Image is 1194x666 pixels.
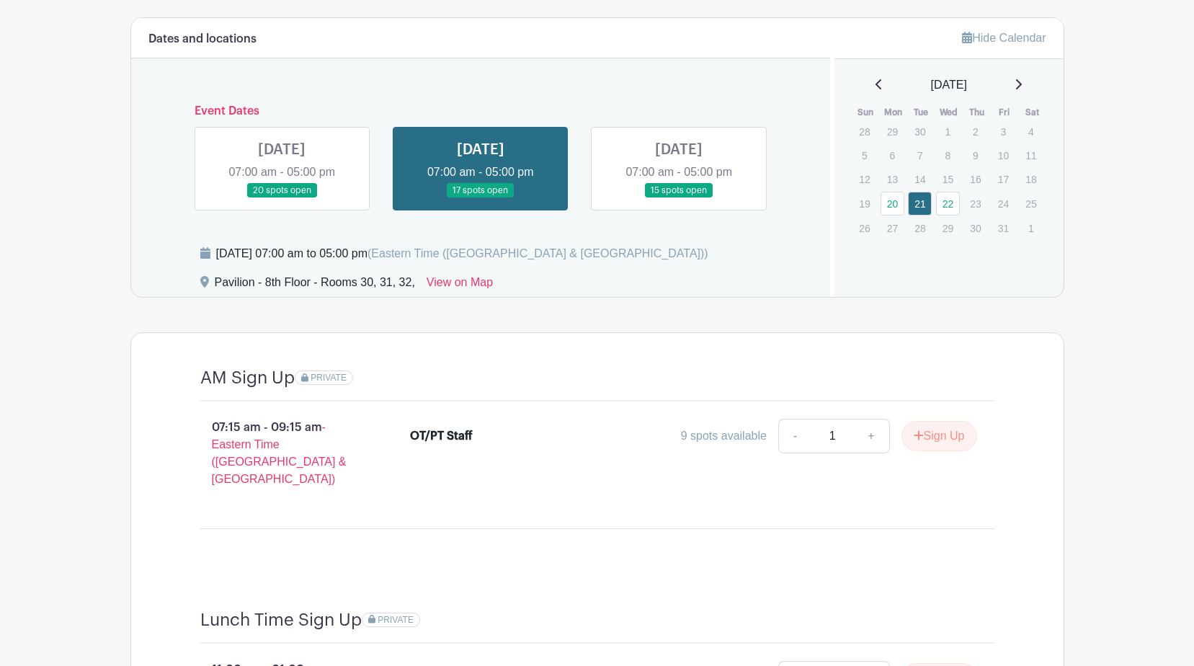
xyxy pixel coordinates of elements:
div: Pavilion - 8th Floor - Rooms 30, 31, 32, [215,274,415,297]
p: 19 [852,192,876,215]
p: 28 [908,217,932,239]
span: [DATE] [931,76,967,94]
p: 4 [1019,120,1043,143]
p: 2 [963,120,987,143]
a: View on Map [427,274,493,297]
div: OT/PT Staff [410,427,473,445]
th: Wed [935,105,963,120]
span: - Eastern Time ([GEOGRAPHIC_DATA] & [GEOGRAPHIC_DATA]) [212,421,347,485]
p: 13 [881,168,904,190]
p: 23 [963,192,987,215]
p: 3 [992,120,1015,143]
p: 07:15 am - 09:15 am [177,413,388,494]
a: 21 [908,192,932,216]
p: 5 [852,144,876,166]
th: Mon [880,105,908,120]
h4: Lunch Time Sign Up [200,610,362,631]
th: Sat [1018,105,1046,120]
a: + [853,419,889,453]
p: 25 [1019,192,1043,215]
p: 26 [852,217,876,239]
p: 11 [1019,144,1043,166]
a: 20 [881,192,904,216]
th: Fri [991,105,1019,120]
a: 22 [936,192,960,216]
p: 30 [963,217,987,239]
p: 29 [936,217,960,239]
p: 1 [1019,217,1043,239]
th: Thu [963,105,991,120]
a: Hide Calendar [962,32,1046,44]
th: Tue [907,105,935,120]
p: 12 [852,168,876,190]
div: 9 spots available [681,427,767,445]
p: 28 [852,120,876,143]
p: 16 [963,168,987,190]
p: 8 [936,144,960,166]
h6: Event Dates [183,105,779,118]
p: 30 [908,120,932,143]
p: 7 [908,144,932,166]
a: - [778,419,811,453]
p: 10 [992,144,1015,166]
p: 1 [936,120,960,143]
p: 29 [881,120,904,143]
p: 9 [963,144,987,166]
p: 24 [992,192,1015,215]
p: 17 [992,168,1015,190]
p: 27 [881,217,904,239]
h4: AM Sign Up [200,368,295,388]
button: Sign Up [901,421,977,451]
span: PRIVATE [378,615,414,625]
th: Sun [852,105,880,120]
div: [DATE] 07:00 am to 05:00 pm [216,245,708,262]
p: 14 [908,168,932,190]
span: PRIVATE [311,373,347,383]
h6: Dates and locations [148,32,257,46]
span: (Eastern Time ([GEOGRAPHIC_DATA] & [GEOGRAPHIC_DATA])) [367,247,708,259]
p: 6 [881,144,904,166]
p: 15 [936,168,960,190]
p: 31 [992,217,1015,239]
p: 18 [1019,168,1043,190]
